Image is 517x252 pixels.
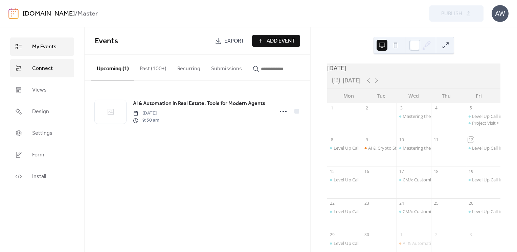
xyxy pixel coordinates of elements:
div: 3 [399,105,404,111]
div: Level Up Call in Spanish [334,177,381,183]
img: logo [8,8,19,19]
span: My Events [32,43,57,51]
div: AI & Automation in Real Estate: Tools for Modern Agents [403,240,516,246]
span: Views [32,86,47,94]
span: Events [95,34,118,49]
div: 12 [468,137,474,143]
div: 9 [364,137,370,143]
span: 9:30 am [133,117,159,124]
div: 10 [399,137,404,143]
div: 2 [433,232,439,238]
div: CMA: Customize, Compare & Close Deals in Spanish [403,208,506,215]
div: Project Visit > Visions Resort & Spa [466,120,500,126]
a: Install [10,167,74,185]
a: Export [210,35,249,47]
div: 15 [329,169,335,174]
div: 25 [433,200,439,206]
div: CMA: Customize, Compare & Close Deals in English [397,177,431,183]
div: CMA: Customize, Compare & Close Deals in English [403,177,504,183]
div: AI & Crypto Strategies for Real Estate Pros [368,145,452,151]
div: 8 [329,137,335,143]
span: Install [32,173,46,181]
div: Level Up Call in Spanish [327,240,362,246]
div: Level Up Call in Spanish [334,240,381,246]
span: Settings [32,129,52,137]
div: 1 [329,105,335,111]
div: Wed [398,89,430,103]
div: Level Up Call in Spanish [327,177,362,183]
div: CMA: Customize, Compare & Close Deals in Spanish [397,208,431,215]
div: Fri [463,89,495,103]
div: 3 [468,232,474,238]
a: Design [10,102,74,121]
div: Mastering the 3D Area Analyzer: Smarter Insights, Better Deals in English [397,113,431,119]
b: / [75,7,77,20]
a: Views [10,81,74,99]
div: 17 [399,169,404,174]
span: Connect [32,65,53,73]
div: 2 [364,105,370,111]
b: Master [77,7,98,20]
button: Past (100+) [134,55,172,80]
button: Submissions [206,55,247,80]
span: Add Event [267,37,295,45]
div: Tue [365,89,398,103]
a: Form [10,146,74,164]
div: Level Up Call in Spanish [327,208,362,215]
div: 24 [399,200,404,206]
div: Thu [430,89,463,103]
div: 16 [364,169,370,174]
div: Level Up Call in English [466,145,500,151]
button: Add Event [252,35,300,47]
div: Level Up Call in English [466,208,500,215]
div: 4 [433,105,439,111]
div: 1 [399,232,404,238]
a: My Events [10,37,74,56]
button: Upcoming (1) [91,55,134,80]
a: Connect [10,59,74,77]
div: AI & Crypto Strategies for Real Estate Pros [362,145,396,151]
span: [DATE] [133,110,159,117]
span: Export [224,37,244,45]
a: [DOMAIN_NAME] [23,7,75,20]
div: [DATE] [327,64,500,72]
span: AI & Automation in Real Estate: Tools for Modern Agents [133,100,265,108]
div: Level Up Call in Spanish [334,208,381,215]
div: Level Up Call in Spanish [327,145,362,151]
div: 5 [468,105,474,111]
div: 22 [329,200,335,206]
div: 26 [468,200,474,206]
a: Settings [10,124,74,142]
span: Form [32,151,44,159]
div: 29 [329,232,335,238]
div: 11 [433,137,439,143]
div: 23 [364,200,370,206]
div: Level Up Call in English [466,177,500,183]
div: AW [492,5,509,22]
div: Level Up Call in English [466,113,500,119]
div: AI & Automation in Real Estate: Tools for Modern Agents [397,240,431,246]
button: Recurring [172,55,206,80]
span: Design [32,108,49,116]
div: 19 [468,169,474,174]
div: 30 [364,232,370,238]
div: Mastering the 3D Area Analyzer: Smarter Insights, Better Deals in Spanish [397,145,431,151]
div: Level Up Call in Spanish [334,145,381,151]
a: AI & Automation in Real Estate: Tools for Modern Agents [133,99,265,108]
div: 18 [433,169,439,174]
div: Mon [333,89,365,103]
